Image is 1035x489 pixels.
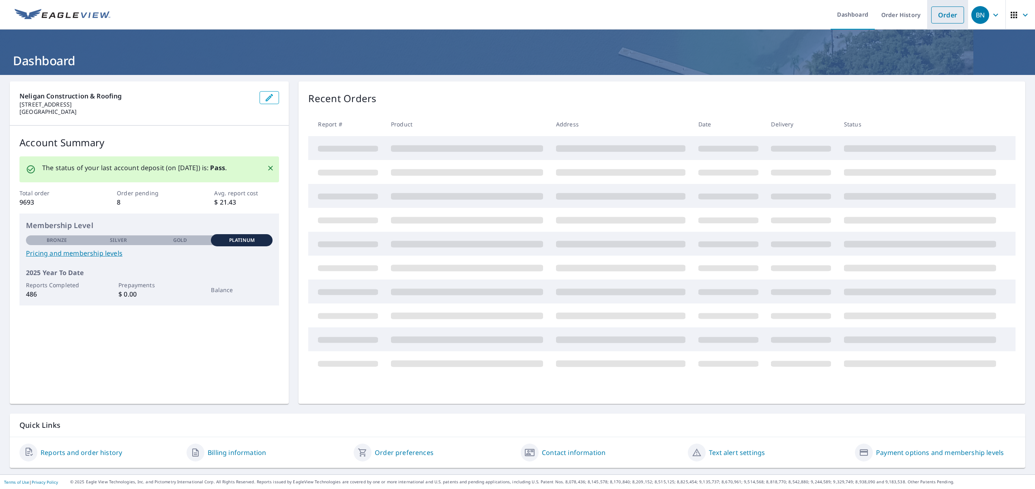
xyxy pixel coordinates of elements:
[32,479,58,485] a: Privacy Policy
[384,112,550,136] th: Product
[4,479,29,485] a: Terms of Use
[173,237,187,244] p: Gold
[26,248,273,258] a: Pricing and membership levels
[265,163,276,173] button: Close
[42,163,227,173] p: The status of your last account deposit (on [DATE]) is: .
[10,52,1025,69] h1: Dashboard
[375,448,434,457] a: Order preferences
[542,448,606,457] a: Contact information
[19,101,253,108] p: [STREET_ADDRESS]
[4,480,58,485] p: |
[118,289,180,299] p: $ 0.00
[26,289,88,299] p: 486
[208,448,266,457] a: Billing information
[837,112,1003,136] th: Status
[70,479,1031,485] p: © 2025 Eagle View Technologies, Inc. and Pictometry International Corp. All Rights Reserved. Repo...
[210,163,225,172] b: Pass
[26,268,273,278] p: 2025 Year To Date
[19,189,84,197] p: Total order
[876,448,1004,457] a: Payment options and membership levels
[709,448,765,457] a: Text alert settings
[550,112,692,136] th: Address
[117,197,182,207] p: 8
[214,189,279,197] p: Avg. report cost
[26,220,273,231] p: Membership Level
[308,91,376,106] p: Recent Orders
[19,108,253,115] p: [GEOGRAPHIC_DATA]
[229,237,255,244] p: Platinum
[47,237,67,244] p: Bronze
[19,135,279,150] p: Account Summary
[971,6,989,24] div: BN
[211,286,273,294] p: Balance
[41,448,122,457] a: Reports and order history
[19,91,253,101] p: Neligan Construction & Roofing
[118,281,180,289] p: Prepayments
[26,281,88,289] p: Reports Completed
[15,9,110,21] img: EV Logo
[931,6,964,23] a: Order
[19,197,84,207] p: 9693
[308,112,384,136] th: Report #
[764,112,837,136] th: Delivery
[110,237,127,244] p: Silver
[19,420,1016,430] p: Quick Links
[117,189,182,197] p: Order pending
[692,112,765,136] th: Date
[214,197,279,207] p: $ 21.43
